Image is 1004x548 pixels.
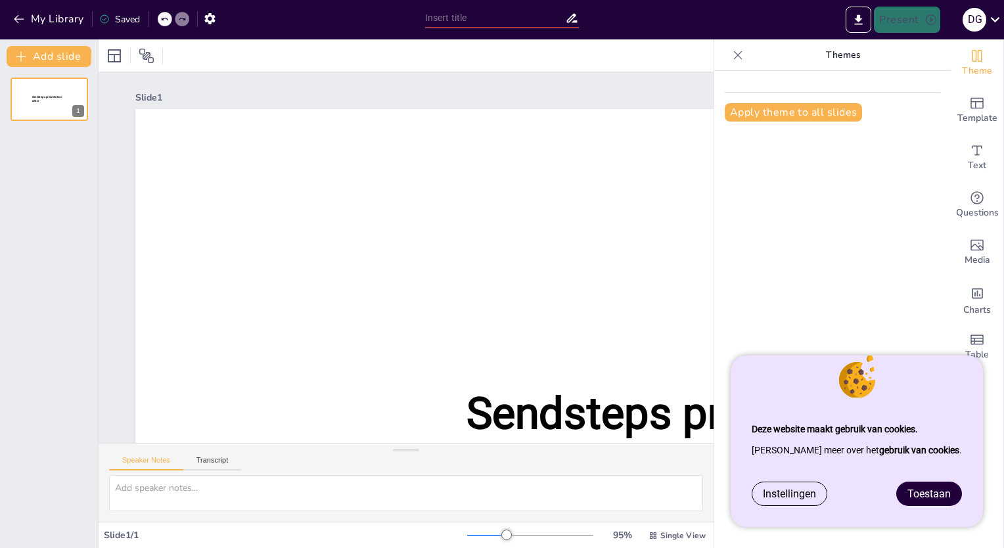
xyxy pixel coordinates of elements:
div: Add text boxes [951,134,1003,181]
span: Instellingen [763,488,816,500]
div: Saved [99,13,140,26]
button: My Library [10,9,89,30]
div: Slide 1 / 1 [104,529,467,541]
button: Transcript [183,456,242,470]
input: Insert title [425,9,566,28]
button: Add slide [7,46,91,67]
div: Add images, graphics, shapes or video [951,229,1003,276]
div: Layout [104,45,125,66]
span: Text [968,158,986,173]
span: Table [965,348,989,362]
button: D G [963,7,986,33]
p: Themes [748,39,938,71]
span: Position [139,48,154,64]
span: Single View [660,530,706,541]
p: [PERSON_NAME] meer over het . [752,440,962,461]
span: Sendsteps presentation editor [32,95,62,103]
div: Add a table [951,323,1003,371]
button: Export to PowerPoint [846,7,871,33]
div: Change the overall theme [951,39,1003,87]
a: gebruik van cookies [879,445,959,455]
div: Add charts and graphs [951,276,1003,323]
span: Sendsteps presentation editor [467,388,927,500]
div: 1 [72,105,84,117]
a: Toestaan [897,482,961,505]
div: 95 % [606,529,638,541]
span: Questions [956,206,999,220]
button: Apply theme to all slides [725,103,862,122]
a: Instellingen [752,482,827,505]
div: Get real-time input from your audience [951,181,1003,229]
span: Media [965,253,990,267]
div: Sendsteps presentation editor1 [11,78,88,121]
span: Toestaan [907,488,951,500]
span: Theme [962,64,992,78]
button: Speaker Notes [109,456,183,470]
div: Add ready made slides [951,87,1003,134]
span: Template [957,111,997,126]
button: Present [874,7,940,33]
div: D G [963,8,986,32]
span: Charts [963,303,991,317]
strong: Deze website maakt gebruik van cookies. [752,424,918,434]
